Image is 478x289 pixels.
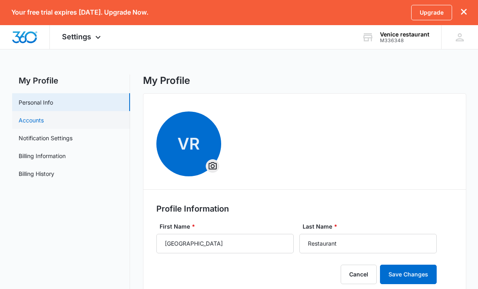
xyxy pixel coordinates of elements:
h1: My Profile [143,75,190,87]
a: Billing History [19,169,54,178]
span: Settings [62,32,91,41]
h2: My Profile [12,75,130,87]
label: Last Name [303,222,440,231]
button: Save Changes [380,265,437,284]
button: Cancel [341,265,377,284]
div: account name [380,31,429,38]
label: First Name [160,222,297,231]
button: Overflow Menu [206,160,219,173]
a: Accounts [19,116,44,124]
span: VROverflow Menu [156,111,221,176]
div: account id [380,38,429,43]
h2: Profile Information [156,203,229,215]
a: Notification Settings [19,134,73,142]
a: Personal Info [19,98,53,107]
div: Settings [50,25,115,49]
a: Billing Information [19,152,66,160]
button: dismiss this dialog [461,9,467,16]
span: VR [156,111,221,176]
p: Your free trial expires [DATE]. Upgrade Now. [11,9,148,16]
a: Upgrade [411,5,452,20]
